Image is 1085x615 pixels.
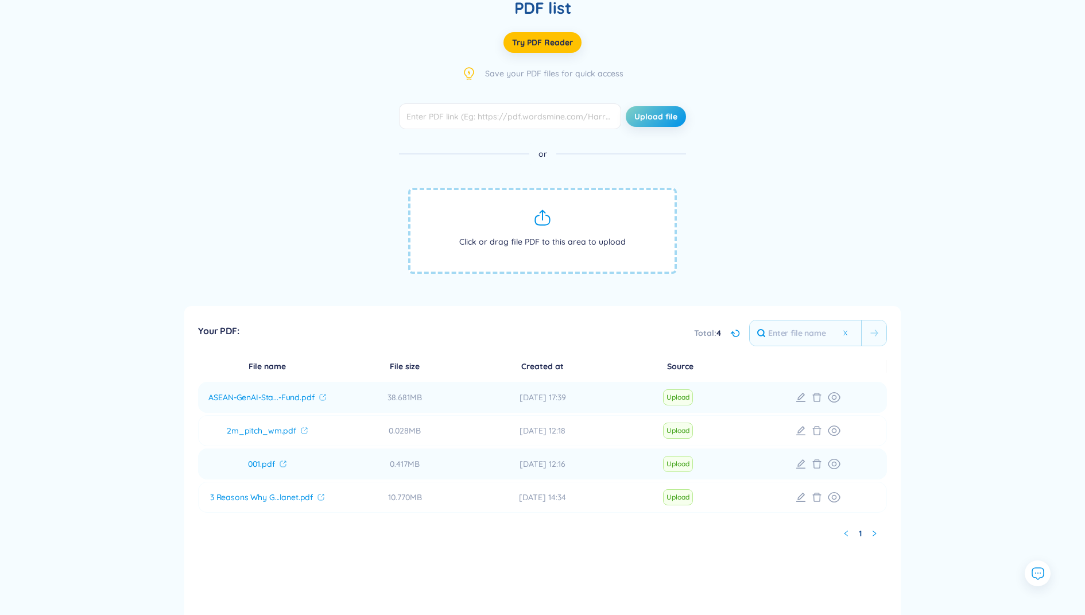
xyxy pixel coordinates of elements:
div: Domain: [DOMAIN_NAME] [30,30,126,39]
img: tab_keywords_by_traffic_grey.svg [114,67,123,76]
div: Keywords by Traffic [127,68,193,75]
div: Domain Overview [44,68,103,75]
div: 0.417 MB [338,458,471,470]
div: 0.028 MB [338,424,471,437]
h6: Your PDF: [198,324,239,337]
button: Upload file [626,106,686,127]
span: Upload [663,389,692,405]
th: File name [198,360,336,373]
div: [DATE] 17:39 [476,391,609,404]
a: 1 [859,525,862,542]
span: 001.pdf [248,458,274,470]
span: Click or drag file PDF to this area to upload [408,188,677,274]
span: 2m_pitch_wm.pdf [227,425,296,436]
a: 2m_pitch_wm.pdf [201,425,334,436]
a: ASEAN-GenAI-Sta...-Fund.pdf [201,392,334,403]
img: tab_domain_overview_orange.svg [31,67,40,76]
li: 1 [859,524,862,543]
input: Enter PDF link (Eg: https://pdf.wordsmine.com/Harry-and-the-Storm.pdf) [399,103,621,129]
input: Enter file name [750,320,861,346]
a: 001.pdf [201,458,334,470]
th: Created at [474,360,611,373]
span: Upload [663,456,692,472]
span: ASEAN-GenAI-Sta...-Fund.pdf [208,392,314,403]
div: 38.681 MB [338,391,471,404]
a: Try PDF Reader [146,32,939,53]
span: left [843,530,850,537]
button: right [871,524,878,543]
button: Try PDF Reader [503,32,582,53]
span: Upload [663,489,692,505]
div: [DATE] 12:18 [476,424,609,437]
span: right [871,530,878,537]
th: File size [336,360,474,373]
span: Total : [694,327,716,339]
button: left [843,524,850,543]
span: or [529,143,556,165]
div: [DATE] 14:34 [476,491,609,504]
div: v 4.0.25 [32,18,56,28]
div: 10.770 MB [338,491,471,504]
span: 3 Reasons Why G...lanet.pdf [210,492,313,503]
span: 4 [716,327,721,339]
a: 3 Reasons Why G...lanet.pdf [201,492,334,503]
span: Upload [663,423,692,439]
span: Upload file [634,111,677,122]
img: website_grey.svg [18,30,28,39]
th: Source [611,360,749,373]
span: Save your PDF files for quick access [485,67,623,80]
span: Try PDF Reader [512,37,573,48]
li: Next Page [871,524,878,543]
div: [DATE] 12:16 [476,458,609,470]
img: logo_orange.svg [18,18,28,28]
li: Previous Page [843,524,850,543]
